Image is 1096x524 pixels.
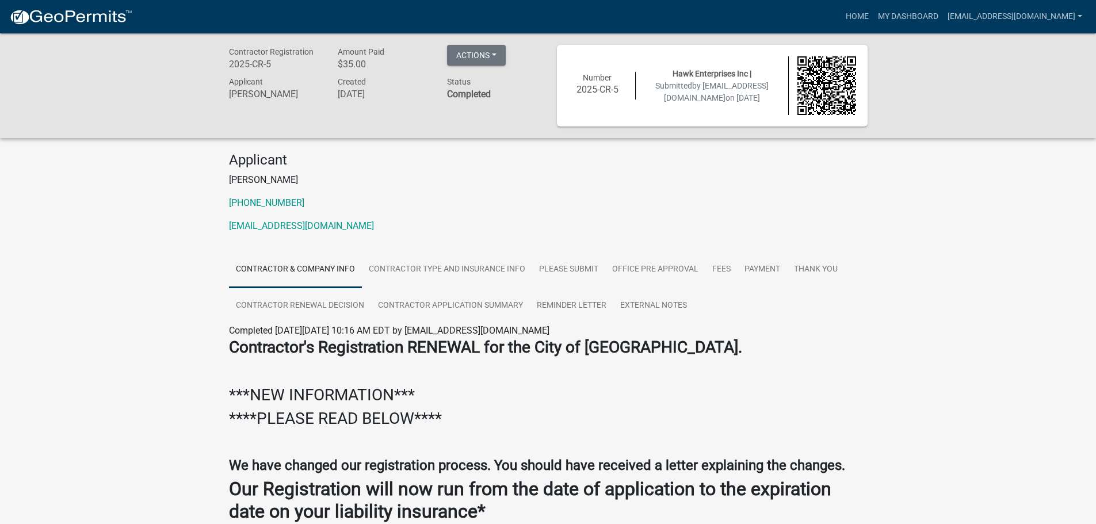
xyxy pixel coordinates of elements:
span: Completed [DATE][DATE] 10:16 AM EDT by [EMAIL_ADDRESS][DOMAIN_NAME] [229,325,549,336]
h6: 2025-CR-5 [229,59,321,70]
a: Reminder Letter [530,288,613,324]
a: Please Submit [532,251,605,288]
a: Contractor Renewal Decision [229,288,371,324]
a: [PHONE_NUMBER] [229,197,304,208]
h4: Applicant [229,152,868,169]
a: Payment [738,251,787,288]
button: Actions [447,45,506,66]
span: Amount Paid [338,47,384,56]
span: Applicant [229,77,263,86]
strong: We have changed our registration process. You should have received a letter explaining the changes. [229,457,845,473]
strong: Our Registration will now run from the date of application to the expiration date on your liabili... [229,478,831,522]
a: My Dashboard [873,6,943,28]
a: Contractor & Company Info [229,251,362,288]
strong: Contractor's Registration RENEWAL for the City of [GEOGRAPHIC_DATA]. [229,338,742,357]
h6: $35.00 [338,59,430,70]
span: Submitted on [DATE] [655,81,769,102]
span: by [EMAIL_ADDRESS][DOMAIN_NAME] [664,81,769,102]
strong: Completed [447,89,491,100]
a: Home [841,6,873,28]
h6: [DATE] [338,89,430,100]
span: Created [338,77,366,86]
a: [EMAIL_ADDRESS][DOMAIN_NAME] [229,220,374,231]
span: Hawk Enterprises Inc | [673,69,751,78]
img: QR code [797,56,856,115]
h6: 2025-CR-5 [568,84,627,95]
a: External Notes [613,288,694,324]
p: [PERSON_NAME] [229,173,868,187]
a: Thank you [787,251,845,288]
a: Office Pre Approval [605,251,705,288]
span: Status [447,77,471,86]
a: [EMAIL_ADDRESS][DOMAIN_NAME] [943,6,1087,28]
a: Fees [705,251,738,288]
a: Contractor Type and Insurance Info [362,251,532,288]
span: Contractor Registration [229,47,314,56]
a: Contractor Application Summary [371,288,530,324]
span: Number [583,73,612,82]
h6: [PERSON_NAME] [229,89,321,100]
